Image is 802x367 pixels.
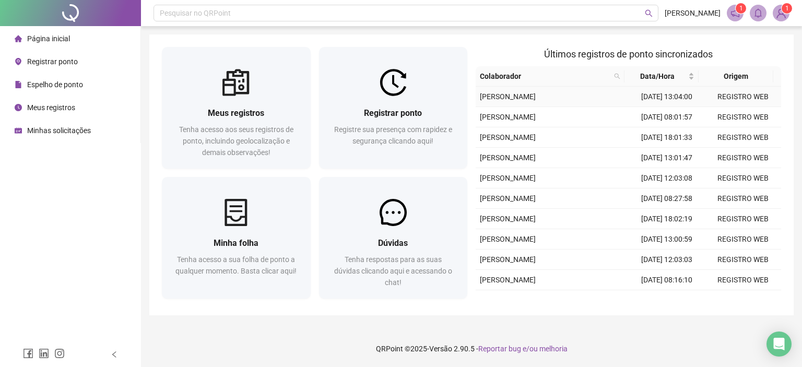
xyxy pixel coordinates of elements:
[480,194,536,203] span: [PERSON_NAME]
[629,168,705,188] td: [DATE] 12:03:08
[15,81,22,88] span: file
[364,108,422,118] span: Registrar ponto
[480,255,536,264] span: [PERSON_NAME]
[478,345,568,353] span: Reportar bug e/ou melhoria
[15,58,22,65] span: environment
[645,9,653,17] span: search
[705,127,781,148] td: REGISTRO WEB
[705,229,781,250] td: REGISTRO WEB
[378,238,408,248] span: Dúvidas
[705,188,781,209] td: REGISTRO WEB
[429,345,452,353] span: Versão
[629,188,705,209] td: [DATE] 08:27:58
[705,87,781,107] td: REGISTRO WEB
[23,348,33,359] span: facebook
[629,250,705,270] td: [DATE] 12:03:03
[629,70,686,82] span: Data/Hora
[624,66,699,87] th: Data/Hora
[480,92,536,101] span: [PERSON_NAME]
[629,209,705,229] td: [DATE] 18:02:19
[480,174,536,182] span: [PERSON_NAME]
[739,5,743,12] span: 1
[705,209,781,229] td: REGISTRO WEB
[15,127,22,134] span: schedule
[208,108,264,118] span: Meus registros
[782,3,792,14] sup: Atualize o seu contato no menu Meus Dados
[705,148,781,168] td: REGISTRO WEB
[162,47,311,169] a: Meus registrosTenha acesso aos seus registros de ponto, incluindo geolocalização e demais observa...
[665,7,721,19] span: [PERSON_NAME]
[334,255,452,287] span: Tenha respostas para as suas dúvidas clicando aqui e acessando o chat!
[773,5,789,21] img: 90542
[162,177,311,299] a: Minha folhaTenha acesso a sua folha de ponto a qualquer momento. Basta clicar aqui!
[319,177,468,299] a: DúvidasTenha respostas para as suas dúvidas clicando aqui e acessando o chat!
[15,104,22,111] span: clock-circle
[612,68,622,84] span: search
[480,70,610,82] span: Colaborador
[629,127,705,148] td: [DATE] 18:01:33
[699,66,773,87] th: Origem
[175,255,297,275] span: Tenha acesso a sua folha de ponto a qualquer momento. Basta clicar aqui!
[27,34,70,43] span: Página inicial
[629,290,705,311] td: [DATE] 18:01:42
[705,107,781,127] td: REGISTRO WEB
[736,3,746,14] sup: 1
[214,238,258,248] span: Minha folha
[766,332,792,357] div: Open Intercom Messenger
[629,87,705,107] td: [DATE] 13:04:00
[480,153,536,162] span: [PERSON_NAME]
[27,126,91,135] span: Minhas solicitações
[544,49,713,60] span: Últimos registros de ponto sincronizados
[27,57,78,66] span: Registrar ponto
[629,270,705,290] td: [DATE] 08:16:10
[705,250,781,270] td: REGISTRO WEB
[15,35,22,42] span: home
[785,5,789,12] span: 1
[480,215,536,223] span: [PERSON_NAME]
[753,8,763,18] span: bell
[39,348,49,359] span: linkedin
[730,8,740,18] span: notification
[334,125,452,145] span: Registre sua presença com rapidez e segurança clicando aqui!
[629,107,705,127] td: [DATE] 08:01:57
[54,348,65,359] span: instagram
[480,276,536,284] span: [PERSON_NAME]
[629,229,705,250] td: [DATE] 13:00:59
[27,103,75,112] span: Meus registros
[27,80,83,89] span: Espelho de ponto
[179,125,293,157] span: Tenha acesso aos seus registros de ponto, incluindo geolocalização e demais observações!
[705,270,781,290] td: REGISTRO WEB
[705,290,781,311] td: REGISTRO WEB
[480,113,536,121] span: [PERSON_NAME]
[614,73,620,79] span: search
[629,148,705,168] td: [DATE] 13:01:47
[141,330,802,367] footer: QRPoint © 2025 - 2.90.5 -
[319,47,468,169] a: Registrar pontoRegistre sua presença com rapidez e segurança clicando aqui!
[480,235,536,243] span: [PERSON_NAME]
[705,168,781,188] td: REGISTRO WEB
[111,351,118,358] span: left
[480,133,536,141] span: [PERSON_NAME]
